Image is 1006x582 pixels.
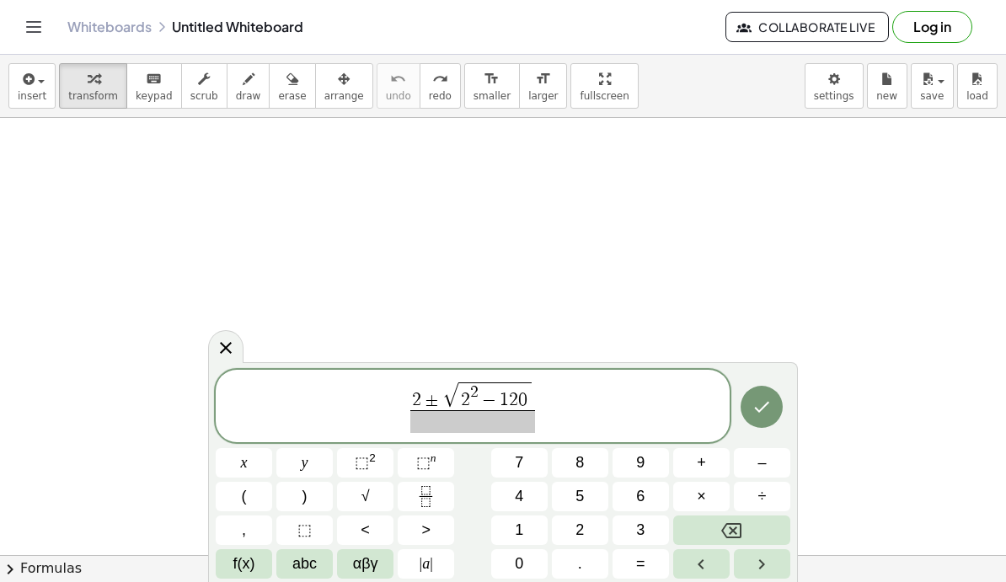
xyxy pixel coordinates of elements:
[575,485,584,508] span: 5
[18,90,46,102] span: insert
[324,90,364,102] span: arrange
[814,90,854,102] span: settings
[515,485,523,508] span: 4
[734,549,790,579] button: Right arrow
[236,90,261,102] span: draw
[636,519,645,542] span: 3
[242,519,246,542] span: ,
[535,69,551,89] i: format_size
[377,63,420,109] button: undoundo
[491,448,548,478] button: 7
[570,63,638,109] button: fullscreen
[613,448,669,478] button: 9
[515,519,523,542] span: 1
[276,549,333,579] button: Alphabet
[741,386,783,428] button: Done
[369,451,376,464] sup: 2
[431,451,436,464] sup: n
[398,515,454,545] button: Greater than
[398,482,454,511] button: Fraction
[484,69,500,89] i: format_size
[353,553,378,575] span: αβγ
[470,384,479,400] span: 2
[613,515,669,545] button: 3
[136,90,173,102] span: keypad
[697,485,706,508] span: ×
[216,482,272,511] button: (
[500,392,509,410] span: 1
[725,12,889,42] button: Collaborate Live
[518,392,527,410] span: 0
[575,519,584,542] span: 2
[421,519,431,542] span: >
[966,90,988,102] span: load
[126,63,182,109] button: keyboardkeypad
[416,454,431,471] span: ⬚
[464,63,520,109] button: format_sizesmaller
[673,482,730,511] button: Times
[355,454,369,471] span: ⬚
[461,392,470,410] span: 2
[580,90,629,102] span: fullscreen
[734,482,790,511] button: Divide
[420,63,461,109] button: redoredo
[613,549,669,579] button: Equals
[361,519,370,542] span: <
[146,69,162,89] i: keyboard
[673,549,730,579] button: Left arrow
[911,63,954,109] button: save
[552,448,608,478] button: 8
[8,63,56,109] button: insert
[479,392,500,411] span: −
[276,448,333,478] button: y
[636,553,645,575] span: =
[276,482,333,511] button: )
[432,69,448,89] i: redo
[920,90,944,102] span: save
[734,448,790,478] button: Minus
[241,451,248,474] span: x
[386,90,411,102] span: undo
[68,90,118,102] span: transform
[757,451,766,474] span: –
[412,392,421,410] span: 2
[740,19,875,35] span: Collaborate Live
[673,448,730,478] button: Plus
[67,19,152,35] a: Whiteboards
[697,451,706,474] span: +
[227,63,270,109] button: draw
[216,549,272,579] button: Functions
[430,555,433,572] span: |
[491,482,548,511] button: 4
[443,384,458,408] span: √
[867,63,907,109] button: new
[181,63,227,109] button: scrub
[233,553,255,575] span: f(x)
[420,555,423,572] span: |
[515,451,523,474] span: 7
[278,90,306,102] span: erase
[429,90,452,102] span: redo
[302,451,308,474] span: y
[578,553,582,575] span: .
[758,485,767,508] span: ÷
[509,392,518,410] span: 2
[552,549,608,579] button: .
[519,63,567,109] button: format_sizelarger
[515,553,523,575] span: 0
[673,515,790,545] button: Backspace
[636,451,645,474] span: 9
[552,482,608,511] button: 5
[361,485,370,508] span: √
[337,482,393,511] button: Square root
[957,63,998,109] button: load
[297,519,312,542] span: ⬚
[528,90,558,102] span: larger
[474,90,511,102] span: smaller
[216,448,272,478] button: x
[421,392,443,411] span: ±
[390,69,406,89] i: undo
[292,553,317,575] span: abc
[59,63,127,109] button: transform
[276,515,333,545] button: Placeholder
